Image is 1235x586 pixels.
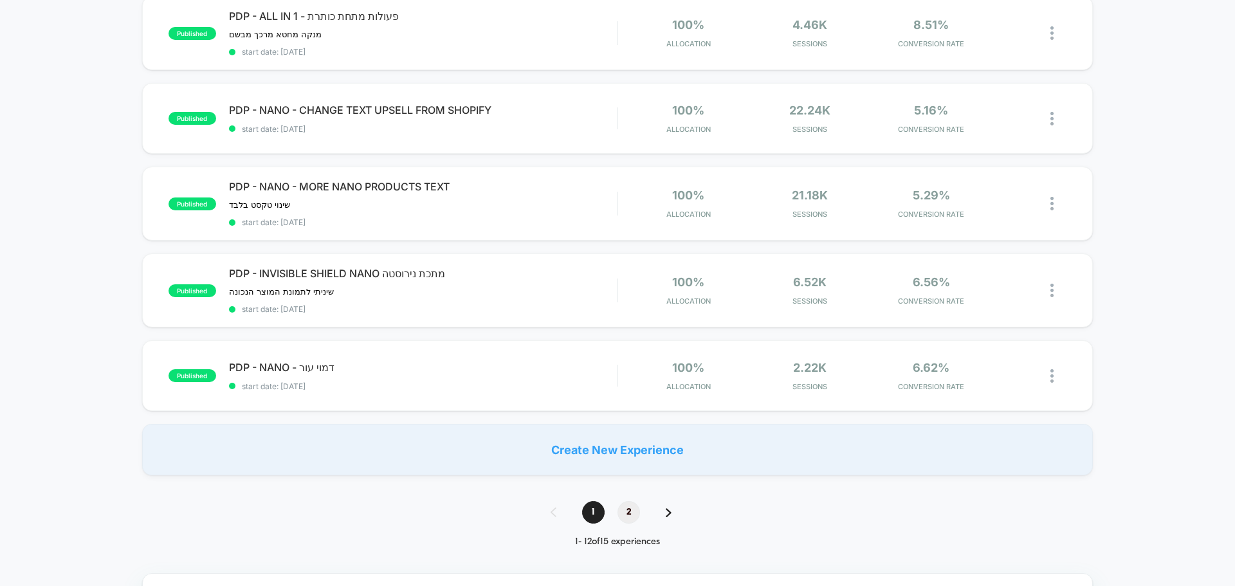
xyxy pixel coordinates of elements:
[229,124,617,134] span: start date: [DATE]
[1050,284,1054,297] img: close
[874,210,989,219] span: CONVERSION RATE
[666,39,711,48] span: Allocation
[229,47,617,57] span: start date: [DATE]
[169,284,216,297] span: published
[229,361,617,374] span: PDP - NANO - דמוי עור
[913,188,950,202] span: 5.29%
[538,536,697,547] div: 1 - 12 of 15 experiences
[229,10,617,23] span: PDP - ALL IN 1 - פעולות מתחת כותרת
[672,104,704,117] span: 100%
[753,125,868,134] span: Sessions
[874,382,989,391] span: CONVERSION RATE
[582,501,605,524] span: 1
[1050,26,1054,40] img: close
[913,361,949,374] span: 6.62%
[617,501,640,524] span: 2
[672,188,704,202] span: 100%
[229,29,322,39] span: מנקה מחטא מרכך מבשם
[874,125,989,134] span: CONVERSION RATE
[672,361,704,374] span: 100%
[666,210,711,219] span: Allocation
[792,188,828,202] span: 21.18k
[229,286,334,297] span: שיניתי לתמונת המוצר הנכונה
[229,104,617,116] span: PDP - NANO - CHANGE TEXT UPSELL FROM SHOPIFY
[229,180,617,193] span: PDP - NANO - MORE NANO PRODUCTS TEXT
[666,508,672,517] img: pagination forward
[229,381,617,391] span: start date: [DATE]
[913,275,950,289] span: 6.56%
[753,210,868,219] span: Sessions
[142,424,1093,475] div: Create New Experience
[672,275,704,289] span: 100%
[753,382,868,391] span: Sessions
[753,39,868,48] span: Sessions
[792,18,827,32] span: 4.46k
[789,104,830,117] span: 22.24k
[874,297,989,306] span: CONVERSION RATE
[666,125,711,134] span: Allocation
[753,297,868,306] span: Sessions
[229,217,617,227] span: start date: [DATE]
[229,199,290,210] span: שינוי טקסט בלבד
[169,369,216,382] span: published
[169,197,216,210] span: published
[793,361,827,374] span: 2.22k
[1050,197,1054,210] img: close
[666,382,711,391] span: Allocation
[874,39,989,48] span: CONVERSION RATE
[169,27,216,40] span: published
[229,267,617,280] span: PDP - INVISIBLE SHIELD NANO מתכת נירוסטה
[913,18,949,32] span: 8.51%
[229,304,617,314] span: start date: [DATE]
[1050,369,1054,383] img: close
[666,297,711,306] span: Allocation
[914,104,948,117] span: 5.16%
[793,275,827,289] span: 6.52k
[1050,112,1054,125] img: close
[672,18,704,32] span: 100%
[169,112,216,125] span: published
